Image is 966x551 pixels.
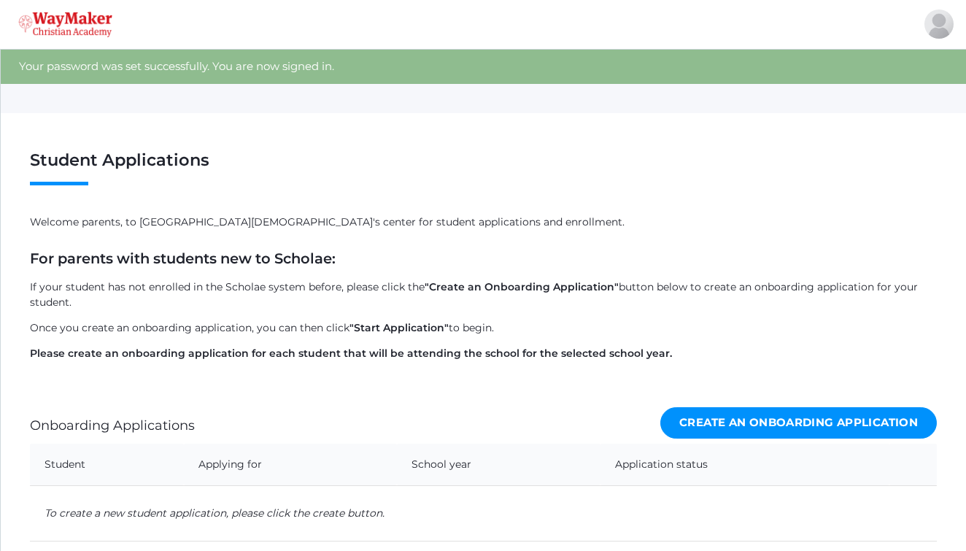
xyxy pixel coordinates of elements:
em: To create a new student application, please click the create button. [45,506,385,520]
a: Create an Onboarding Application [660,407,937,439]
div: Your password was set successfully. You are now signed in. [1,50,966,84]
div: Manuela Orban [924,9,954,39]
img: waymaker-logo-stack-white-1602f2b1af18da31a5905e9982d058868370996dac5278e84edea6dabf9a3315.png [18,12,112,37]
p: Welcome parents, to [GEOGRAPHIC_DATA][DEMOGRAPHIC_DATA]'s center for student applications and enr... [30,215,937,230]
th: Applying for [184,444,397,486]
h4: Onboarding Applications [30,419,195,434]
p: Once you create an onboarding application, you can then click to begin. [30,320,937,336]
th: Application status [600,444,889,486]
strong: For parents with students new to Scholae: [30,250,336,267]
strong: "Start Application" [349,321,449,334]
th: School year [397,444,600,486]
strong: Please create an onboarding application for each student that will be attending the school for th... [30,347,672,360]
p: If your student has not enrolled in the Scholae system before, please click the button below to c... [30,280,937,310]
th: Student [30,444,184,486]
strong: "Create an Onboarding Application" [425,280,619,293]
h1: Student Applications [30,151,937,186]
